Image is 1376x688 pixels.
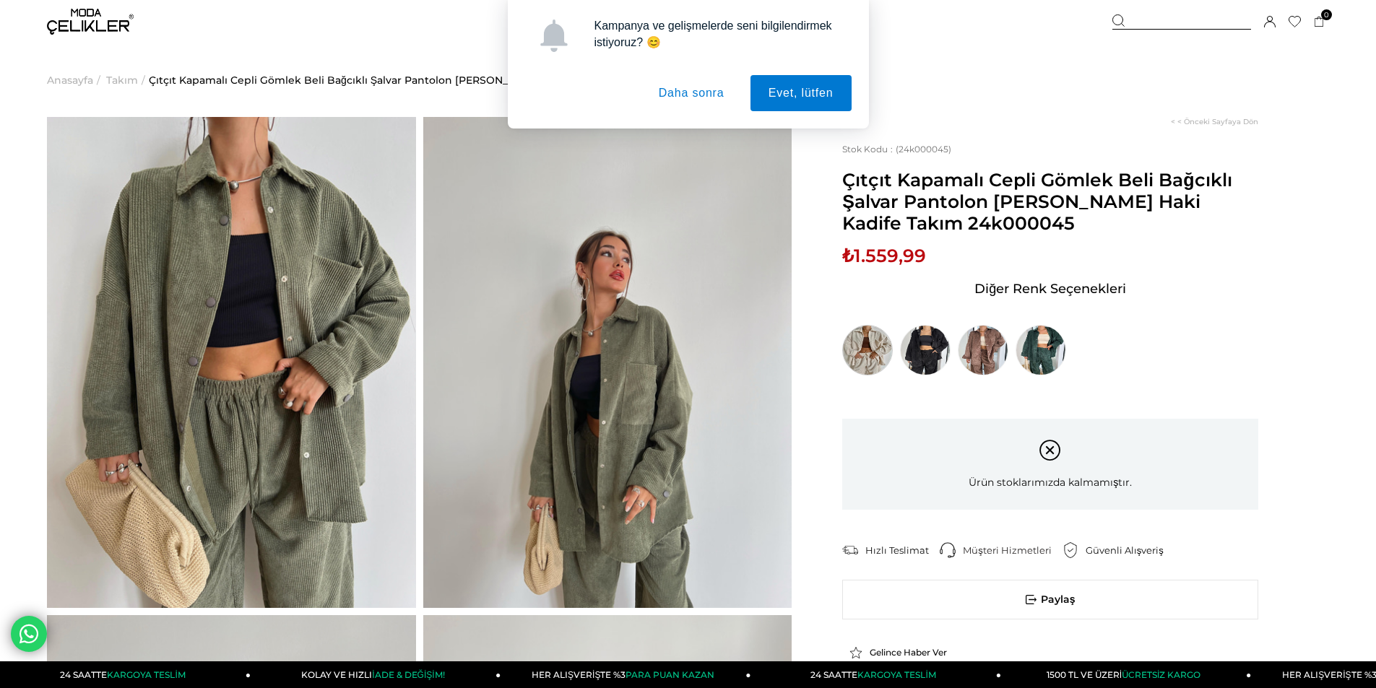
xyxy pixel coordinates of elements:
img: shipping.png [842,542,858,558]
span: ÜCRETSİZ KARGO [1122,669,1200,680]
img: Çıtçıt Kapamalı Cepli Gömlek Beli Bağcıklı Şalvar Pantolon Dante Kadın Zümrüt Kadife Takım 24k000045 [1016,325,1066,375]
img: security.png [1063,542,1078,558]
a: HER ALIŞVERİŞTE %3PARA PUAN KAZAN [501,661,750,688]
span: Çıtçıt Kapamalı Cepli Gömlek Beli Bağcıklı Şalvar Pantolon [PERSON_NAME] Haki Kadife Takım 24k000045 [842,169,1258,234]
span: KARGOYA TESLİM [107,669,185,680]
span: Stok Kodu [842,144,896,154]
div: Ürün stoklarımızda kalmamıştır. [842,419,1258,510]
a: 24 SAATTEKARGOYA TESLİM [751,661,1001,688]
img: Çıtçıt Kapamalı Cepli Gömlek Beli Bağcıklı Şalvar Pantolon Dante Kadın Siyah Kadife Takım 24k000045 [900,325,951,375]
img: Çıtçıt Kapamalı Cepli Gömlek Beli Bağcıklı Şalvar Pantolon Dante Kadın Haki Kadife Takım 24k000045 [47,117,416,608]
span: İADE & DEĞİŞİM! [372,669,444,680]
button: Daha sonra [641,75,743,111]
span: (24k000045) [842,144,951,154]
span: ₺1.559,99 [842,245,926,266]
a: KOLAY VE HIZLIİADE & DEĞİŞİM! [251,661,501,688]
span: KARGOYA TESLİM [857,669,935,680]
div: Kampanya ve gelişmelerde seni bilgilendirmek istiyoruz? 😊 [583,17,852,51]
img: Çıtçıt Kapamalı Cepli Gömlek Beli Bağcıklı Şalvar Pantolon Dante Kadın Bej Kadife Takım 24k000045 [842,325,893,375]
span: Diğer Renk Seçenekleri [974,277,1126,300]
button: Evet, lütfen [750,75,852,111]
span: Paylaş [843,580,1258,619]
span: PARA PUAN KAZAN [626,669,714,680]
a: Gelince Haber Ver [849,646,974,659]
div: Güvenli Alışveriş [1086,544,1174,557]
a: 24 SAATTEKARGOYA TESLİM [1,661,251,688]
img: Çıtçıt Kapamalı Cepli Gömlek Beli Bağcıklı Şalvar Pantolon Dante Kadın Kahve Kadife Takım 24k000045 [958,325,1008,375]
img: notification icon [537,19,570,52]
a: 1500 TL VE ÜZERİÜCRETSİZ KARGO [1001,661,1251,688]
img: call-center.png [940,542,956,558]
span: Gelince Haber Ver [870,647,947,658]
img: Çıtçıt Kapamalı Cepli Gömlek Beli Bağcıklı Şalvar Pantolon Dante Kadın Haki Kadife Takım 24k000045 [423,117,792,608]
div: Müşteri Hizmetleri [963,544,1063,557]
div: Hızlı Teslimat [865,544,940,557]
